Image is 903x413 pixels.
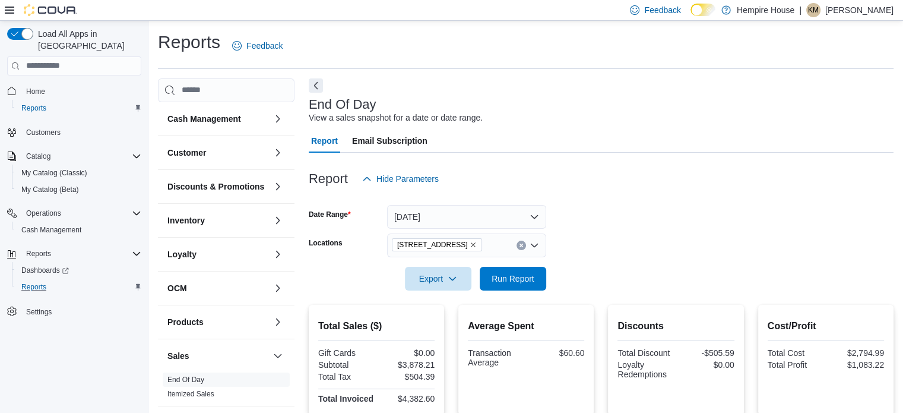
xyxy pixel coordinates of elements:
[309,112,483,124] div: View a sales snapshot for a date or date range.
[26,87,45,96] span: Home
[21,149,55,163] button: Catalog
[21,103,46,113] span: Reports
[828,348,884,358] div: $2,794.99
[167,181,268,193] button: Discounts & Promotions
[271,281,285,295] button: OCM
[17,166,92,180] a: My Catalog (Classic)
[167,350,268,362] button: Sales
[379,394,435,403] div: $4,382.60
[12,100,146,116] button: Reports
[21,266,69,275] span: Dashboards
[21,304,141,319] span: Settings
[167,248,268,260] button: Loyalty
[167,215,268,226] button: Inventory
[309,78,323,93] button: Next
[690,16,691,17] span: Dark Mode
[167,316,204,328] h3: Products
[528,348,584,358] div: $60.60
[12,279,146,295] button: Reports
[376,173,439,185] span: Hide Parameters
[167,282,268,294] button: OCM
[309,97,376,112] h3: End Of Day
[12,165,146,181] button: My Catalog (Classic)
[318,348,374,358] div: Gift Cards
[21,305,56,319] a: Settings
[530,241,539,250] button: Open list of options
[21,206,141,220] span: Operations
[17,280,141,294] span: Reports
[21,225,81,235] span: Cash Management
[799,3,801,17] p: |
[17,166,141,180] span: My Catalog (Classic)
[17,182,84,197] a: My Catalog (Beta)
[311,129,338,153] span: Report
[21,149,141,163] span: Catalog
[679,348,734,358] div: -$505.59
[17,263,74,278] a: Dashboards
[271,247,285,261] button: Loyalty
[392,238,483,251] span: 59 First Street
[271,112,285,126] button: Cash Management
[167,147,206,159] h3: Customer
[26,128,61,137] span: Customers
[21,247,141,261] span: Reports
[309,172,348,186] h3: Report
[26,152,50,161] span: Catalog
[227,34,287,58] a: Feedback
[828,360,884,370] div: $1,083.22
[12,181,146,198] button: My Catalog (Beta)
[167,248,197,260] h3: Loyalty
[644,4,680,16] span: Feedback
[806,3,820,17] div: Katelyn MacBrien
[470,241,477,248] button: Remove 59 First Street from selection in this group
[379,372,435,382] div: $504.39
[318,372,374,382] div: Total Tax
[24,4,77,16] img: Cova
[318,360,374,370] div: Subtotal
[2,302,146,320] button: Settings
[379,348,435,358] div: $0.00
[617,360,673,379] div: Loyalty Redemptions
[21,247,56,261] button: Reports
[357,167,443,191] button: Hide Parameters
[2,83,146,100] button: Home
[768,319,884,333] h2: Cost/Profit
[12,222,146,238] button: Cash Management
[167,282,187,294] h3: OCM
[617,319,734,333] h2: Discounts
[33,28,141,52] span: Load All Apps in [GEOGRAPHIC_DATA]
[2,205,146,222] button: Operations
[271,146,285,160] button: Customer
[21,206,66,220] button: Operations
[26,307,52,317] span: Settings
[21,282,46,292] span: Reports
[318,319,435,333] h2: Total Sales ($)
[167,375,204,384] span: End Of Day
[480,267,546,291] button: Run Report
[617,348,673,358] div: Total Discount
[21,125,141,140] span: Customers
[2,124,146,141] button: Customers
[17,101,141,115] span: Reports
[17,280,51,294] a: Reports
[21,84,50,99] a: Home
[17,223,141,237] span: Cash Management
[167,181,264,193] h3: Discounts & Promotions
[492,273,534,285] span: Run Report
[271,179,285,194] button: Discounts & Promotions
[167,147,268,159] button: Customer
[379,360,435,370] div: $3,878.21
[21,168,87,178] span: My Catalog (Classic)
[17,182,141,197] span: My Catalog (Beta)
[167,113,268,125] button: Cash Management
[167,376,204,384] a: End Of Day
[17,101,51,115] a: Reports
[468,319,584,333] h2: Average Spent
[412,267,464,291] span: Export
[825,3,894,17] p: [PERSON_NAME]
[690,4,715,16] input: Dark Mode
[309,210,351,219] label: Date Range
[318,394,373,403] strong: Total Invoiced
[26,209,61,218] span: Operations
[167,350,189,362] h3: Sales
